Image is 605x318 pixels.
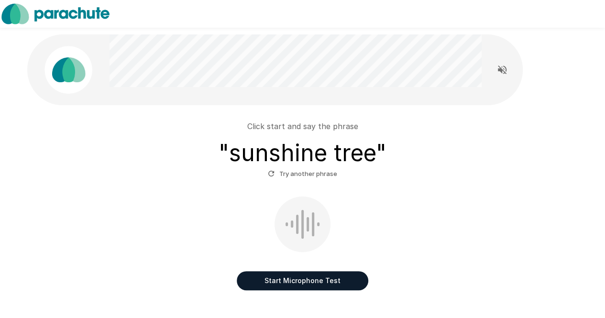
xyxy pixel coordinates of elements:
[219,140,386,166] h3: " sunshine tree "
[247,121,358,132] p: Click start and say the phrase
[265,166,340,181] button: Try another phrase
[44,46,92,94] img: parachute_avatar.png
[493,60,512,79] button: Read questions aloud
[237,271,368,290] button: Start Microphone Test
